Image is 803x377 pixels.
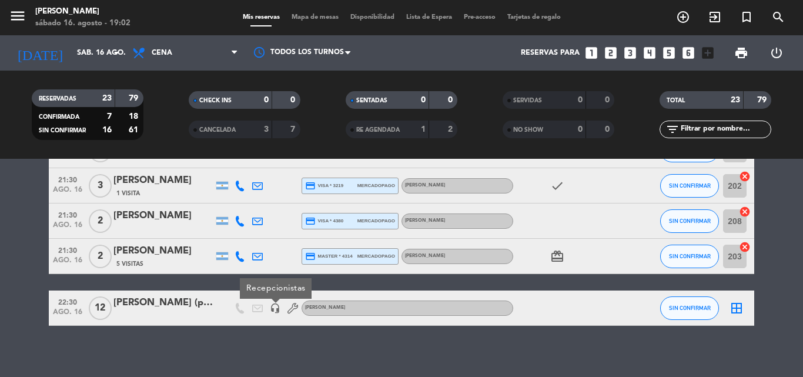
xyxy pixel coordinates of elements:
strong: 79 [129,94,140,102]
span: SIN CONFIRMAR [669,218,711,224]
strong: 23 [102,94,112,102]
span: mercadopago [357,217,395,225]
span: [PERSON_NAME] [405,218,445,223]
button: SIN CONFIRMAR [660,296,719,320]
strong: 0 [578,96,583,104]
strong: 61 [129,126,140,134]
strong: 2 [448,125,455,134]
button: menu [9,7,26,29]
i: search [771,10,785,24]
strong: 3 [264,125,269,134]
i: power_settings_new [769,46,784,60]
span: Pre-acceso [458,14,501,21]
i: [DATE] [9,40,71,66]
strong: 16 [102,126,112,134]
span: ago. 16 [53,256,82,270]
i: credit_card [305,251,316,262]
div: [PERSON_NAME] [113,243,213,259]
span: 21:30 [53,172,82,186]
div: LOG OUT [759,35,794,71]
span: TOTAL [667,98,685,104]
div: [PERSON_NAME] (por [PERSON_NAME]) [113,295,213,311]
strong: 0 [264,96,269,104]
strong: 23 [731,96,740,104]
span: CANCELADA [199,127,236,133]
i: looks_3 [623,45,638,61]
strong: 0 [605,125,612,134]
button: SIN CONFIRMAR [660,174,719,198]
i: menu [9,7,26,25]
span: SIN CONFIRMAR [669,182,711,189]
span: 1 Visita [116,189,140,198]
div: [PERSON_NAME] [113,173,213,188]
i: arrow_drop_down [109,46,123,60]
i: border_all [730,301,744,315]
span: print [734,46,748,60]
input: Filtrar por nombre... [680,123,771,136]
i: check [550,179,564,193]
i: credit_card [305,216,316,226]
button: SIN CONFIRMAR [660,209,719,233]
i: looks_5 [661,45,677,61]
strong: 0 [448,96,455,104]
strong: 1 [421,125,426,134]
span: 5 Visitas [116,259,143,269]
span: mercadopago [357,182,395,189]
i: cancel [739,241,751,253]
span: Reservas para [521,49,580,57]
span: NO SHOW [513,127,543,133]
i: add_circle_outline [676,10,690,24]
span: mercadopago [357,252,395,260]
span: ago. 16 [53,221,82,235]
i: card_giftcard [550,249,564,263]
span: Lista de Espera [400,14,458,21]
strong: 7 [107,112,112,121]
span: SERVIDAS [513,98,542,104]
span: ago. 16 [53,186,82,199]
span: Mapa de mesas [286,14,344,21]
i: looks_4 [642,45,657,61]
div: sábado 16. agosto - 19:02 [35,18,131,29]
span: CONFIRMADA [39,114,79,120]
strong: 7 [290,125,297,134]
div: [PERSON_NAME] [113,208,213,223]
span: visa * 4380 [305,216,343,226]
span: 12 [89,296,112,320]
span: 21:30 [53,243,82,256]
strong: 79 [757,96,769,104]
i: headset_mic [270,303,280,313]
strong: 0 [290,96,297,104]
span: master * 4314 [305,251,353,262]
i: credit_card [305,181,316,191]
i: add_box [700,45,715,61]
span: RE AGENDADA [356,127,400,133]
span: SENTADAS [356,98,387,104]
span: Tarjetas de regalo [501,14,567,21]
span: SIN CONFIRMAR [669,253,711,259]
i: filter_list [665,122,680,136]
span: 3 [89,174,112,198]
i: looks_6 [681,45,696,61]
span: [PERSON_NAME] [305,305,345,310]
span: [PERSON_NAME] [405,183,445,188]
span: ago. 16 [53,308,82,322]
span: SIN CONFIRMAR [669,305,711,311]
button: SIN CONFIRMAR [660,245,719,268]
strong: 0 [578,125,583,134]
span: 22:30 [53,295,82,308]
i: cancel [739,206,751,218]
span: SIN CONFIRMAR [39,128,86,134]
span: CHECK INS [199,98,232,104]
i: looks_two [603,45,618,61]
i: turned_in_not [740,10,754,24]
span: RESERVADAS [39,96,76,102]
i: exit_to_app [708,10,722,24]
i: cancel [739,171,751,182]
strong: 0 [421,96,426,104]
span: [PERSON_NAME] [405,253,445,258]
span: 21:30 [53,208,82,221]
span: Cena [152,49,172,57]
span: visa * 3219 [305,181,343,191]
strong: 0 [605,96,612,104]
i: looks_one [584,45,599,61]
